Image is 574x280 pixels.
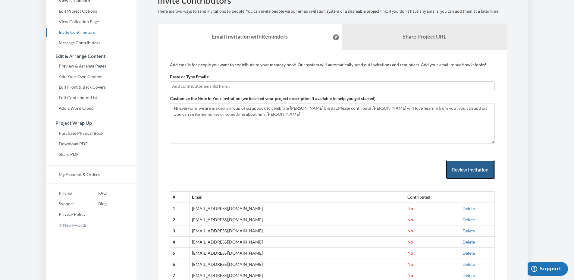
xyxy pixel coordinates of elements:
a: My Account & Orders [46,170,136,179]
span: No [407,250,413,256]
b: Share Project URL [403,33,446,40]
span: No [407,262,413,267]
a: Delete [463,228,475,233]
input: Add contributor email(s) here... [172,83,493,90]
a: Edit Front & Back Covers [46,83,136,92]
a: Add Your Own Content [46,72,136,81]
th: 1 [170,203,190,214]
p: Add emails for people you want to contribute to your memory book. Our system will automatically s... [170,62,495,68]
strong: Email Invitation with Reminders [212,33,288,40]
a: Delete [463,262,475,267]
span: No [407,206,413,211]
th: 2 [170,214,190,225]
td: [EMAIL_ADDRESS][DOMAIN_NAME] [190,237,405,248]
p: There are two ways to send invitations to people. You can invite people via our email invitation ... [158,8,507,14]
a: Purchase Physical Book [46,129,136,138]
p: © Newlywords [46,220,136,230]
a: Add a Word Cloud [46,104,136,113]
span: No [407,217,413,222]
td: [EMAIL_ADDRESS][DOMAIN_NAME] [190,203,405,214]
th: # [170,192,190,203]
span: No [407,228,413,233]
textarea: Hi Everyone we are making a group of scrapbook to celebrate [PERSON_NAME] big day.Please contribu... [170,103,495,143]
a: Blog [86,199,107,208]
th: 6 [170,259,190,270]
a: Delete [463,239,475,244]
td: [EMAIL_ADDRESS][DOMAIN_NAME] [190,248,405,259]
a: Delete [463,273,475,278]
th: Contributed [405,192,460,203]
span: No [407,239,413,244]
a: FAQ [86,189,107,198]
td: [EMAIL_ADDRESS][DOMAIN_NAME] [190,259,405,270]
label: Customize the Note in Your Invitation (we inserted your project description if available to help ... [170,96,375,102]
a: View Collection Page [46,17,136,26]
button: Review Invitation [446,160,495,180]
a: Preview & Arrange Pages [46,61,136,71]
a: Support [46,199,86,208]
a: Download PDF [46,139,136,148]
a: Edit Project Options [46,7,136,16]
td: [EMAIL_ADDRESS][DOMAIN_NAME] [190,225,405,237]
th: Email [190,192,405,203]
a: Share PDF [46,150,136,159]
th: 3 [170,225,190,237]
td: [EMAIL_ADDRESS][DOMAIN_NAME] [190,214,405,225]
h3: Project Wrap Up [46,120,136,126]
a: Invite Contributors [46,28,136,37]
span: No [407,273,413,278]
th: 4 [170,237,190,248]
a: Delete [463,250,475,256]
a: Message Contributors [46,38,136,47]
a: Edit Contributor List [46,93,136,102]
label: Paste or Type Emails: [170,74,209,80]
a: Delete [463,217,475,222]
h3: Edit & Arrange Content [46,53,136,59]
a: Delete [463,206,475,211]
a: Privacy Policy [46,210,86,219]
a: Pricing [46,189,86,198]
th: 5 [170,248,190,259]
iframe: Opens a widget where you can chat to one of our agents [528,262,568,277]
